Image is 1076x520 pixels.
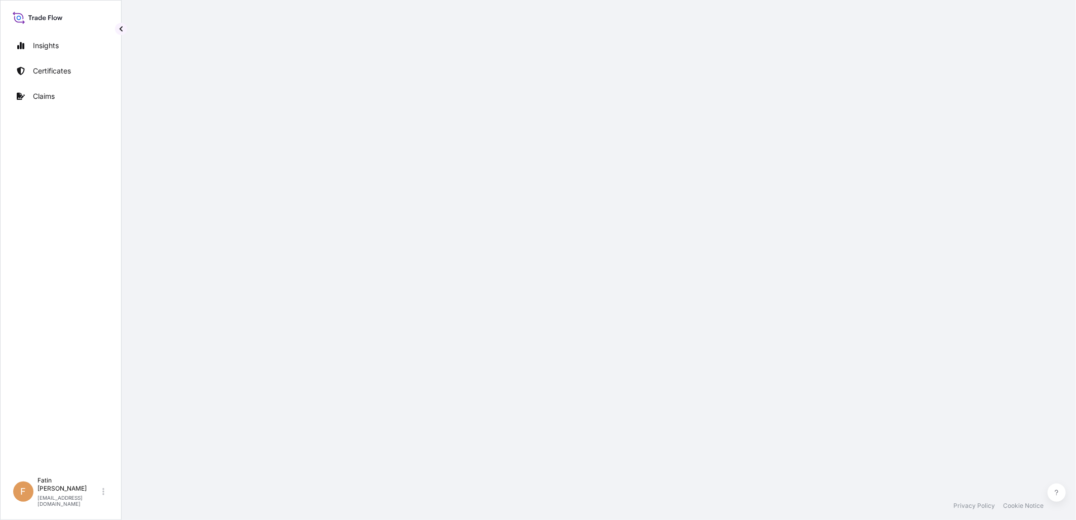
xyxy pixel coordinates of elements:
p: Fatin [PERSON_NAME] [37,476,100,493]
a: Certificates [9,61,113,81]
a: Privacy Policy [953,502,995,510]
a: Claims [9,86,113,106]
p: Claims [33,91,55,101]
p: Certificates [33,66,71,76]
a: Insights [9,35,113,56]
span: F [21,487,26,497]
p: [EMAIL_ADDRESS][DOMAIN_NAME] [37,495,100,507]
p: Insights [33,41,59,51]
a: Cookie Notice [1003,502,1044,510]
